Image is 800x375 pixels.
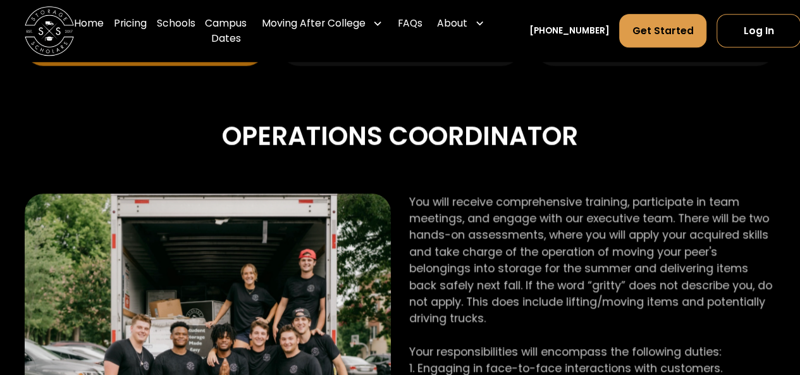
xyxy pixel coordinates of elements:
div: About [437,16,467,30]
a: Schools [157,6,195,56]
div: Moving After College [262,16,366,30]
a: Home [74,6,104,56]
a: home [25,6,74,56]
a: FAQs [397,6,422,56]
img: Storage Scholars main logo [25,6,74,56]
a: Pricing [114,6,147,56]
a: [PHONE_NUMBER] [529,25,609,38]
a: Campus Dates [205,6,247,56]
div: Operations Coordinator [25,115,775,156]
div: About [432,6,489,41]
a: Get Started [619,14,706,47]
div: Moving After College [257,6,388,41]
